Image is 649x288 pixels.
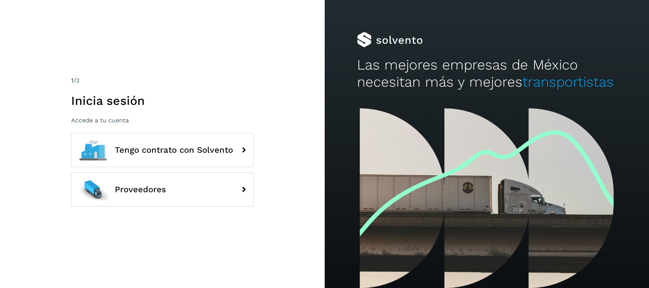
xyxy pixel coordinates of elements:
[71,172,254,207] button: Proveedores
[71,133,254,167] button: Tengo contrato con Solvento
[71,93,254,108] h1: Inicia sesión
[115,146,233,155] span: Tengo contrato con Solvento
[71,77,73,84] span: 1
[71,117,254,124] p: Accede a tu cuenta
[357,57,617,90] h2: Las mejores empresas de México necesitan más y mejores
[115,185,166,194] span: Proveedores
[71,76,254,85] div: /2
[522,74,614,90] span: transportistas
